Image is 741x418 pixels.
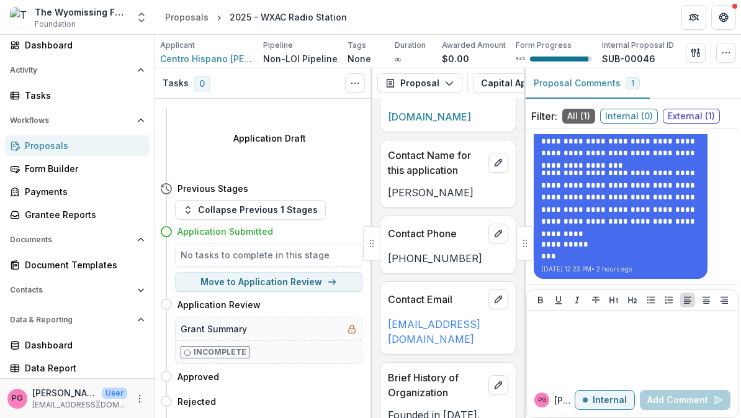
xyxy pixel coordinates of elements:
p: Contact Email [388,292,483,307]
div: Pat Giles [12,394,23,402]
p: Internal Proposal ID [602,40,674,51]
p: Brief History of Organization [388,370,483,400]
span: Workflows [10,116,132,125]
span: 0 [194,76,210,91]
p: None [348,52,371,65]
a: Proposals [160,8,213,26]
span: Foundation [35,19,76,30]
button: Add Comment [640,390,730,410]
button: Align Right [717,293,732,307]
p: 94 % [516,55,525,63]
p: Awarded Amount [442,40,506,51]
a: Data Report [5,358,150,378]
div: Form Builder [25,162,140,175]
a: Grantee Reports [5,204,150,225]
button: edit [488,224,508,243]
button: Open Data & Reporting [5,310,150,330]
span: Internal ( 0 ) [600,109,658,124]
a: Tasks [5,85,150,106]
p: Pipeline [263,40,293,51]
button: Partners [681,5,706,30]
button: Heading 2 [625,293,640,307]
span: External ( 1 ) [663,109,720,124]
h4: Rejected [177,395,216,408]
h5: No tasks to complete in this stage [181,248,357,261]
button: Open entity switcher [133,5,150,30]
button: Open Contacts [5,280,150,300]
a: Form Builder [5,158,150,179]
a: Centro Hispano [PERSON_NAME] Inc [160,52,253,65]
button: Proposal [377,73,462,93]
button: edit [488,289,508,309]
p: Filter: [531,109,557,124]
button: Heading 1 [606,293,621,307]
a: Document Templates [5,255,150,275]
div: Payments [25,185,140,198]
p: Non-LOI Pipeline [263,52,338,65]
span: Activity [10,66,132,75]
div: Dashboard [25,338,140,352]
div: Document Templates [25,258,140,271]
button: Strike [588,293,603,307]
p: [PHONE_NUMBER] [388,251,508,266]
p: [DATE] 12:23 PM • 2 hours ago [541,265,700,274]
p: Incomplete [194,347,246,358]
button: Collapse Previous 1 Stages [175,200,326,220]
div: Tasks [25,89,140,102]
a: Proposals [5,135,150,156]
span: Data & Reporting [10,316,132,324]
button: Internal [575,390,635,410]
span: Contacts [10,286,132,294]
h4: Previous Stages [177,182,248,195]
h4: Application Review [177,298,261,311]
div: Pat Giles [538,397,546,403]
div: Grantee Reports [25,208,140,221]
h4: Application Submitted [177,225,273,238]
p: Internal [593,395,627,406]
h4: Application Draft [233,132,306,145]
h4: Approved [177,370,219,383]
p: ∞ [395,52,401,65]
p: Applicant [160,40,195,51]
p: Contact Phone [388,226,483,241]
button: Open Activity [5,60,150,80]
p: [EMAIL_ADDRESS][DOMAIN_NAME] [32,399,127,411]
a: Payments [5,181,150,202]
div: Proposals [165,11,209,24]
button: Move to Application Review [175,272,362,292]
button: Toggle View Cancelled Tasks [345,73,365,93]
p: [PERSON_NAME] [388,185,508,200]
p: $0.00 [442,52,469,65]
button: Proposal Comments [524,68,650,99]
button: edit [488,375,508,395]
span: 1 [631,79,634,88]
p: Tags [348,40,366,51]
h3: Tasks [163,78,189,89]
h5: Grant Summary [181,322,247,335]
p: User [102,388,127,399]
button: Align Center [699,293,714,307]
button: Bold [533,293,548,307]
span: Documents [10,235,132,244]
button: Open Documents [5,230,150,250]
p: Duration [395,40,426,51]
div: Proposals [25,139,140,152]
p: [PERSON_NAME] [554,394,575,407]
div: 2025 - WXAC Radio Station [230,11,347,24]
p: SUB-00046 [602,52,655,65]
button: Get Help [711,5,736,30]
p: Form Progress [516,40,572,51]
p: [PERSON_NAME] [32,386,97,399]
div: Dashboard [25,39,140,52]
nav: breadcrumb [160,8,352,26]
a: Dashboard [5,35,150,55]
a: Dashboard [5,335,150,355]
button: More [132,391,147,406]
p: Contact Name for this application [388,148,483,178]
button: Capital Application [473,73,603,93]
button: edit [488,153,508,173]
img: The Wyomissing Foundation [10,7,30,27]
button: Italicize [570,293,585,307]
a: [EMAIL_ADDRESS][DOMAIN_NAME] [388,318,480,345]
span: All ( 1 ) [562,109,595,124]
